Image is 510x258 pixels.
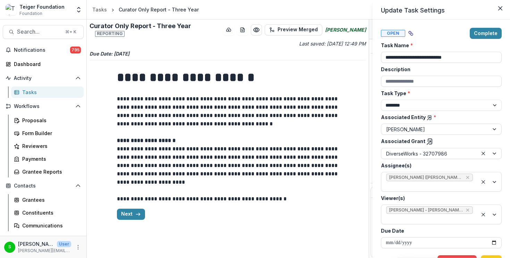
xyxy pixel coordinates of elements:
label: Description [381,66,498,73]
button: View dependent tasks [405,28,416,39]
div: Remove Stephanie - skoch@teigerfoundation.org [465,207,470,214]
div: Remove Ashley DeHoyos (ashley@diverseworks.org) [465,174,470,181]
div: Clear selected options [479,210,487,219]
label: Task Name [381,42,498,49]
div: Clear selected options [479,178,487,186]
label: Viewer(s) [381,194,498,202]
label: Task Type [381,90,498,97]
span: [PERSON_NAME] ([PERSON_NAME][EMAIL_ADDRESS][DOMAIN_NAME]) [389,175,463,180]
span: Open [381,30,405,37]
button: Complete [470,28,502,39]
label: Associated Grant [381,138,498,145]
span: [PERSON_NAME] - [PERSON_NAME][EMAIL_ADDRESS][DOMAIN_NAME] [389,208,463,213]
label: Associated Entity [381,114,498,121]
label: Assignee(s) [381,162,498,169]
label: Due Date [381,227,498,234]
button: Close [495,3,506,14]
div: Clear selected options [479,149,487,158]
